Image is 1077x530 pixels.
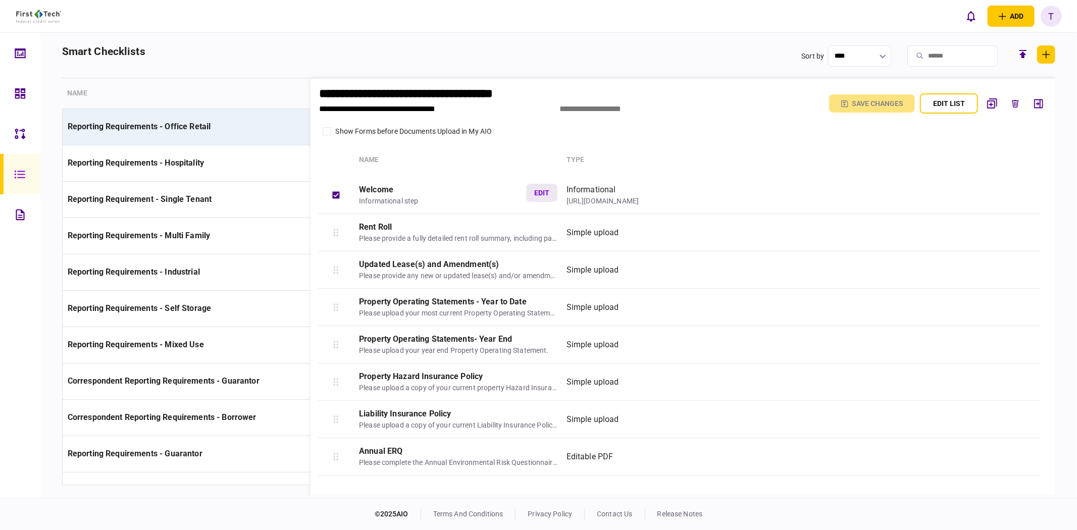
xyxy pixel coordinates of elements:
[68,267,200,277] span: Reporting Requirements - Industrial
[359,296,557,308] div: Property Operating Statements - Year to Date
[359,154,561,165] div: Name
[359,271,557,281] div: Please provide any new or updated lease(s) and/or amendment(s).
[567,196,949,206] div: [URL][DOMAIN_NAME]
[359,420,557,431] div: Please upload a copy of your current Liability Insurance Policy.
[68,412,257,422] span: Correspondent Reporting Requirements - Borrower
[359,258,557,271] div: Updated Lease(s) and Amendment(s)
[359,383,557,393] div: Please upload a copy of your current property Hazard Insurance Policy.
[597,510,632,518] a: contact us
[567,413,949,426] div: Simple upload
[68,449,202,458] span: Reporting Requirements - Guarantor
[359,457,557,468] div: Please complete the Annual Environmental Risk Questionnaire.
[567,339,949,351] div: Simple upload
[567,227,949,239] div: Simple upload
[359,233,557,244] div: Please provide a fully detailed rent roll summary, including past due balances.
[359,345,557,356] div: Please upload your year end Property Operating Statement.
[801,51,824,62] div: Sort by
[359,445,557,457] div: Annual ERQ
[359,196,521,206] div: Informational step
[359,408,557,420] div: Liability Insurance Policy
[359,308,557,319] div: Please upload your most current Property Operating Statement.
[528,510,572,518] a: privacy policy
[68,194,212,204] span: Reporting Requirement - Single Tenant
[960,6,982,27] button: open notifications list
[62,78,349,109] th: Name
[359,184,521,196] div: Welcome
[359,370,557,383] div: Property Hazard Insurance Policy
[567,154,949,165] div: Type
[68,303,212,313] span: Reporting Requirements - Self Storage
[68,231,211,240] span: Reporting Requirements - Multi Family
[567,264,949,276] div: Simple upload
[359,221,557,233] div: Rent Roll
[988,6,1035,27] button: open adding identity options
[526,184,557,202] button: edit
[567,376,949,388] div: Simple upload
[567,184,949,196] div: Informational
[1041,6,1062,27] button: T
[16,10,61,23] img: client company logo
[567,301,949,313] div: Simple upload
[62,45,145,78] h2: smart checklists
[336,126,492,137] div: Show Forms before Documents Upload in My AIO
[657,510,703,518] a: release notes
[375,509,421,519] div: © 2025 AIO
[567,451,949,463] div: Editable PDF
[68,340,204,349] span: Reporting Requirements - Mixed Use
[68,122,211,131] span: Reporting Requirements - Office Retail
[68,158,204,168] span: Reporting Requirements - Hospitality
[433,510,503,518] a: terms and conditions
[920,93,978,114] button: edit list
[68,376,260,386] span: Correspondent Reporting Requirements - Guarantor
[359,333,557,345] div: Property Operating Statements- Year End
